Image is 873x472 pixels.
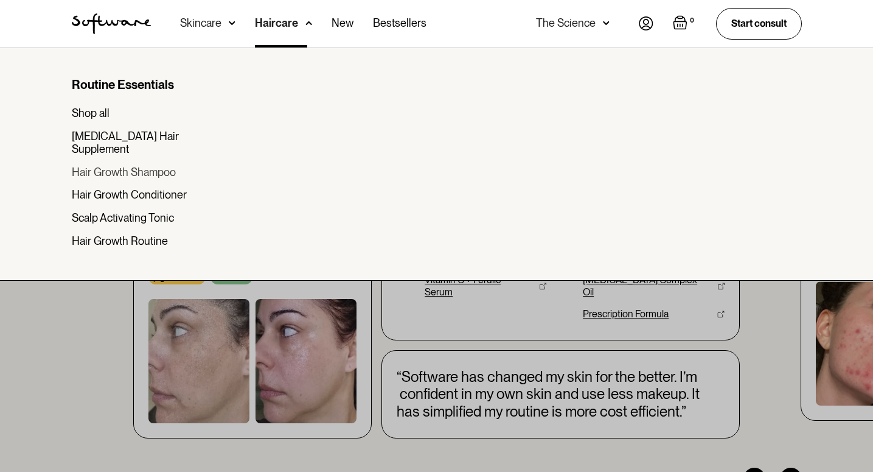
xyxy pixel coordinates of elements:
img: arrow down [603,17,610,29]
div: Skincare [180,17,221,29]
div: Haircare [255,17,298,29]
img: arrow down [229,17,235,29]
a: Scalp Activating Tonic [72,211,225,225]
a: Shop all [72,107,225,120]
div: Hair Growth Shampoo [72,166,176,179]
img: arrow down [305,17,312,29]
div: Shop all [72,107,110,120]
a: Start consult [716,8,802,39]
a: Open empty cart [673,15,697,32]
div: Hair Growth Conditioner [72,188,187,202]
div: Routine Essentials [72,77,225,92]
a: Hair Growth Shampoo [72,166,225,179]
div: Scalp Activating Tonic [72,211,174,225]
a: Hair Growth Routine [72,234,225,248]
div: The Science [536,17,596,29]
div: 0 [687,15,697,26]
a: home [72,13,151,34]
a: Hair Growth Conditioner [72,188,225,202]
a: [MEDICAL_DATA] Hair Supplement [72,130,225,156]
img: Software Logo [72,13,151,34]
div: Hair Growth Routine [72,234,168,248]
